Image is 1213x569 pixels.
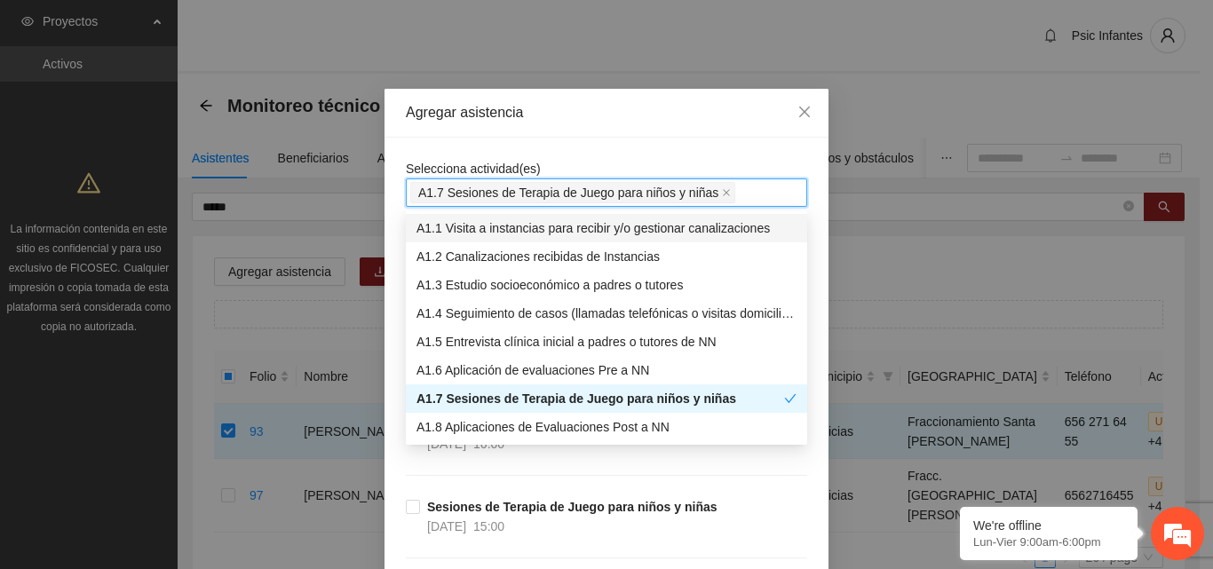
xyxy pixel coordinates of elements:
[291,9,334,51] div: Minimizar ventana de chat en vivo
[722,188,731,197] span: close
[406,413,807,441] div: A1.8 Aplicaciones de Evaluaciones Post a NN
[410,182,735,203] span: A1.7 Sesiones de Terapia de Juego para niños y niñas
[797,105,812,119] span: close
[416,360,797,380] div: A1.6 Aplicación de evaluaciones Pre a NN
[406,299,807,328] div: A1.4 Seguimiento de casos (llamadas telefónicas o visitas domiciliarias)
[406,242,807,271] div: A1.2 Canalizaciones recibidas de Instancias
[973,518,1124,533] div: We're offline
[781,89,828,137] button: Close
[265,442,322,466] em: Enviar
[406,271,807,299] div: A1.3 Estudio socioeconómico a padres o tutores
[418,183,718,202] span: A1.7 Sesiones de Terapia de Juego para niños y niñas
[784,392,797,405] span: check
[473,519,504,533] span: 15:00
[406,328,807,356] div: A1.5 Entrevista clínica inicial a padres o tutores de NN
[92,91,298,114] div: Dejar un mensaje
[406,214,807,242] div: A1.1 Visita a instancias para recibir y/o gestionar canalizaciones
[427,519,466,533] span: [DATE]
[406,103,807,122] div: Agregar asistencia
[416,332,797,352] div: A1.5 Entrevista clínica inicial a padres o tutores de NN
[416,275,797,295] div: A1.3 Estudio socioeconómico a padres o tutores
[406,162,541,176] span: Selecciona actividad(es)
[973,535,1124,549] p: Lun-Vier 9:00am-6:00pm
[406,356,807,384] div: A1.6 Aplicación de evaluaciones Pre a NN
[406,384,807,413] div: A1.7 Sesiones de Terapia de Juego para niños y niñas
[416,218,797,238] div: A1.1 Visita a instancias para recibir y/o gestionar canalizaciones
[416,389,784,408] div: A1.7 Sesiones de Terapia de Juego para niños y niñas
[34,185,313,364] span: Estamos sin conexión. Déjenos un mensaje.
[416,247,797,266] div: A1.2 Canalizaciones recibidas de Instancias
[416,304,797,323] div: A1.4 Seguimiento de casos (llamadas telefónicas o visitas domiciliarias)
[416,417,797,437] div: A1.8 Aplicaciones de Evaluaciones Post a NN
[9,380,338,442] textarea: Escriba su mensaje aquí y haga clic en “Enviar”
[427,500,717,514] strong: Sesiones de Terapia de Juego para niños y niñas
